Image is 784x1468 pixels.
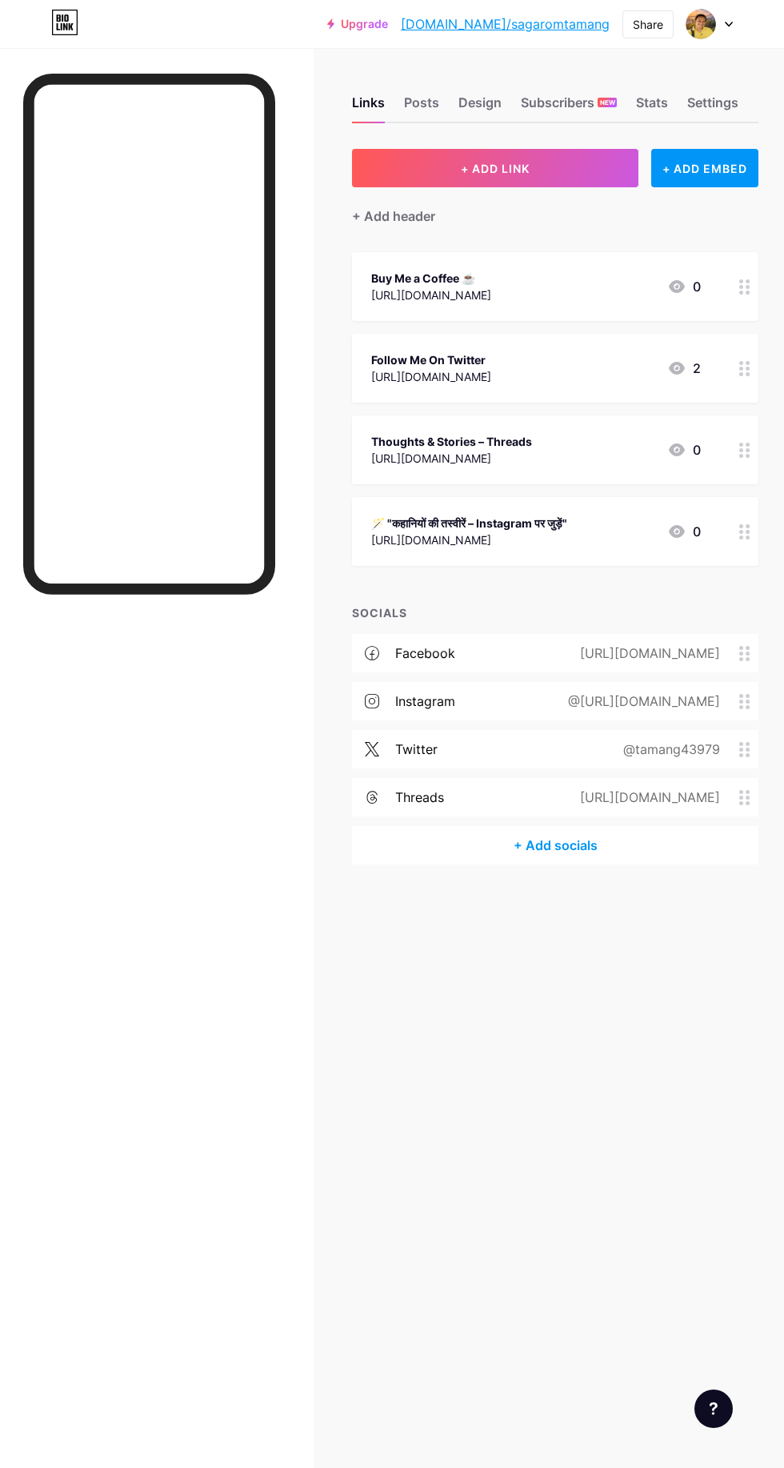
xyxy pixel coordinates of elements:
a: [DOMAIN_NAME]/sagaromtamang [401,14,610,34]
div: Posts [404,93,439,122]
div: [URL][DOMAIN_NAME] [371,531,567,548]
div: facebook [395,644,455,663]
span: NEW [600,98,615,107]
div: [URL][DOMAIN_NAME] [371,450,532,467]
div: instagram [395,692,455,711]
div: SOCIALS [352,604,758,621]
div: Share [633,16,663,33]
div: + Add socials [352,826,758,864]
button: + ADD LINK [352,149,638,187]
div: + Add header [352,207,435,226]
div: Buy Me a Coffee ☕ [371,270,491,287]
div: + ADD EMBED [651,149,758,187]
div: Stats [636,93,668,122]
img: sagaromtamang [686,9,716,39]
div: Subscribers [521,93,617,122]
a: Upgrade [327,18,388,30]
div: twitter [395,740,438,759]
div: [URL][DOMAIN_NAME] [371,287,491,303]
div: 🪄 "कहानियों की तस्वीरें – Instagram पर जुड़ें" [371,515,567,531]
div: 0 [667,440,701,459]
div: threads [395,788,444,807]
div: @tamang43979 [598,740,739,759]
div: 2 [667,359,701,378]
div: Design [458,93,502,122]
div: 0 [667,522,701,541]
div: 0 [667,277,701,296]
div: Settings [687,93,738,122]
div: [URL][DOMAIN_NAME] [371,368,491,385]
span: + ADD LINK [461,162,530,175]
div: [URL][DOMAIN_NAME] [554,644,739,663]
div: [URL][DOMAIN_NAME] [554,788,739,807]
div: Thoughts & Stories – Threads [371,433,532,450]
div: @[URL][DOMAIN_NAME] [542,692,739,711]
div: Follow Me On Twitter [371,351,491,368]
div: Links [352,93,385,122]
